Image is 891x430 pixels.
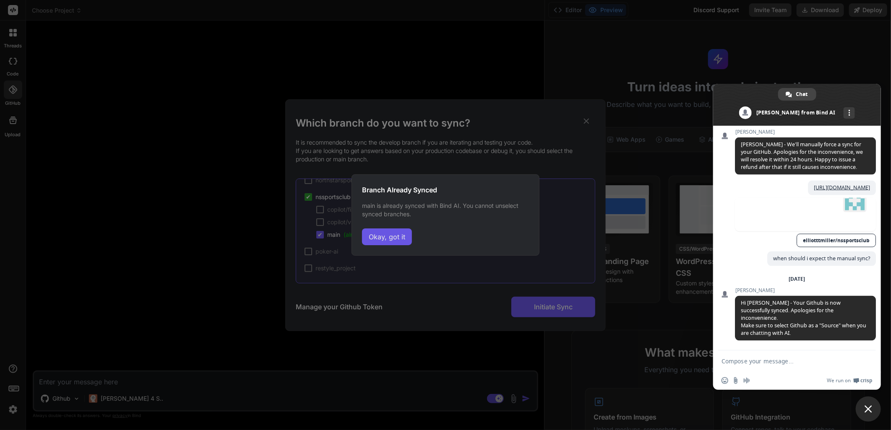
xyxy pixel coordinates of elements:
[827,377,851,384] span: We run on
[844,107,855,119] div: More channels
[362,202,529,218] p: main is already synced with Bind AI. You cannot unselect synced branches.
[732,377,739,384] span: Send a file
[735,129,876,135] span: [PERSON_NAME]
[860,377,873,384] span: Crisp
[797,234,876,247] a: elliotttmiller/nssportsclub
[773,255,870,262] span: when should i expect the manual sync?
[362,185,529,195] h3: Branch Already Synced
[743,377,750,384] span: Audio message
[741,299,866,337] span: Hi [PERSON_NAME] - Your Github is now successfully synced. Apologies for the inconvenience. Make ...
[362,228,412,245] button: Okay, got it
[827,377,873,384] a: We run onCrisp
[778,88,816,101] div: Chat
[856,396,881,422] div: Close chat
[741,141,863,171] span: [PERSON_NAME] - We'll manually force a sync for your GitHub. Apologies for the inconvenience, we ...
[814,184,870,191] a: [URL][DOMAIN_NAME]
[722,377,728,384] span: Insert an emoji
[796,88,808,101] span: Chat
[735,288,876,293] span: [PERSON_NAME]
[722,357,854,365] textarea: Compose your message...
[789,277,805,282] div: [DATE]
